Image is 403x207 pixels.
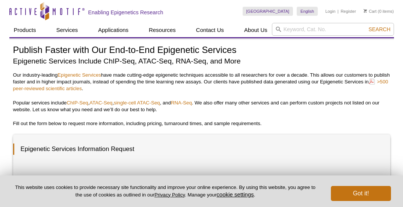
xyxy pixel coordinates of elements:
[331,186,391,201] button: Got it!
[13,78,388,92] a: >500 peer-reviewed scientific articles
[297,7,318,16] a: English
[272,23,394,36] input: Keyword, Cat. No.
[364,9,367,13] img: Your Cart
[154,192,185,198] a: Privacy Policy
[325,9,335,14] a: Login
[66,100,88,106] a: ChIP-Seq
[13,72,390,92] p: Our industry-leading have made cutting-edge epigenetic techniques accessible to all researchers f...
[12,184,318,198] p: This website uses cookies to provide necessary site functionality and improve your online experie...
[192,23,228,37] a: Contact Us
[13,144,383,155] h3: Epigenetic Services Information Request
[341,9,356,14] a: Register
[9,23,41,37] a: Products
[13,100,390,113] p: Popular services include , , , and . We also offer many other services and can perform custom pro...
[13,120,390,127] p: Fill out the form below to request more information, including pricing, turnaround times, and sam...
[243,7,293,16] a: [GEOGRAPHIC_DATA]
[52,23,83,37] a: Services
[57,72,101,78] a: Epigenetic Services
[217,191,254,198] button: cookie settings
[364,9,377,14] a: Cart
[13,45,390,56] h1: Publish Faster with Our End-to-End Epigenetic Services
[144,23,180,37] a: Resources
[364,7,394,16] li: (0 items)
[94,23,133,37] a: Applications
[89,100,112,106] a: ATAC-Seq
[366,26,392,33] button: Search
[13,56,390,66] h2: Epigenetic Services Include ChIP-Seq, ATAC-Seq, RNA-Seq, and More
[240,23,272,37] a: About Us
[171,100,192,106] a: RNA-Seq
[88,9,163,16] h2: Enabling Epigenetics Research
[368,26,390,32] span: Search
[338,7,339,16] li: |
[114,100,160,106] a: single-cell ATAC-Seq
